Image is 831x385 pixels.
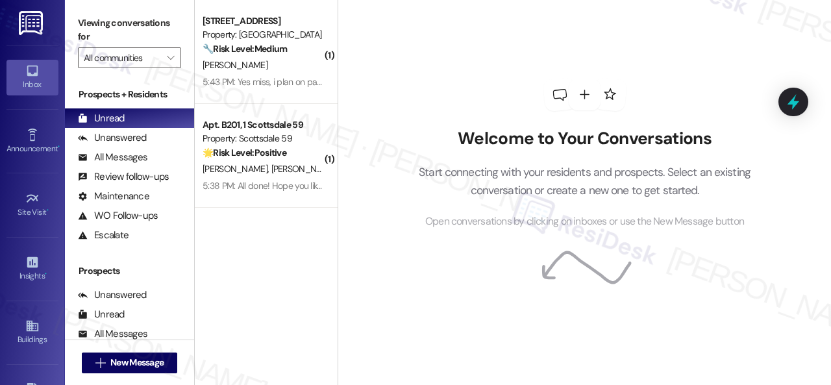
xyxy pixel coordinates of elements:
[203,118,323,132] div: Apt. B201, 1 Scottsdale 59
[203,132,323,145] div: Property: Scottsdale 59
[65,264,194,278] div: Prospects
[78,170,169,184] div: Review follow-ups
[95,358,105,368] i: 
[78,288,147,302] div: Unanswered
[167,53,174,63] i: 
[110,356,164,369] span: New Message
[45,269,47,279] span: •
[82,353,178,373] button: New Message
[203,59,267,71] span: [PERSON_NAME]
[78,13,181,47] label: Viewing conversations for
[78,327,147,341] div: All Messages
[203,180,421,192] div: 5:38 PM: All done! Hope you like it! We truly do love it here!
[6,60,58,95] a: Inbox
[203,76,664,88] div: 5:43 PM: Yes miss, i plan on paying the full amount [DATE] before 5pm. Thank you for your underst...
[78,209,158,223] div: WO Follow-ups
[399,129,771,149] h2: Welcome to Your Conversations
[78,229,129,242] div: Escalate
[47,206,49,215] span: •
[78,151,147,164] div: All Messages
[6,251,58,286] a: Insights •
[78,190,149,203] div: Maintenance
[58,142,60,151] span: •
[425,214,744,230] span: Open conversations by clicking on inboxes or use the New Message button
[203,28,323,42] div: Property: [GEOGRAPHIC_DATA]
[19,11,45,35] img: ResiDesk Logo
[6,315,58,350] a: Buildings
[65,88,194,101] div: Prospects + Residents
[203,163,271,175] span: [PERSON_NAME]
[78,131,147,145] div: Unanswered
[84,47,160,68] input: All communities
[78,112,125,125] div: Unread
[271,163,336,175] span: [PERSON_NAME]
[6,188,58,223] a: Site Visit •
[399,163,771,200] p: Start connecting with your residents and prospects. Select an existing conversation or create a n...
[203,43,287,55] strong: 🔧 Risk Level: Medium
[203,147,286,158] strong: 🌟 Risk Level: Positive
[78,308,125,321] div: Unread
[203,14,323,28] div: [STREET_ADDRESS]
